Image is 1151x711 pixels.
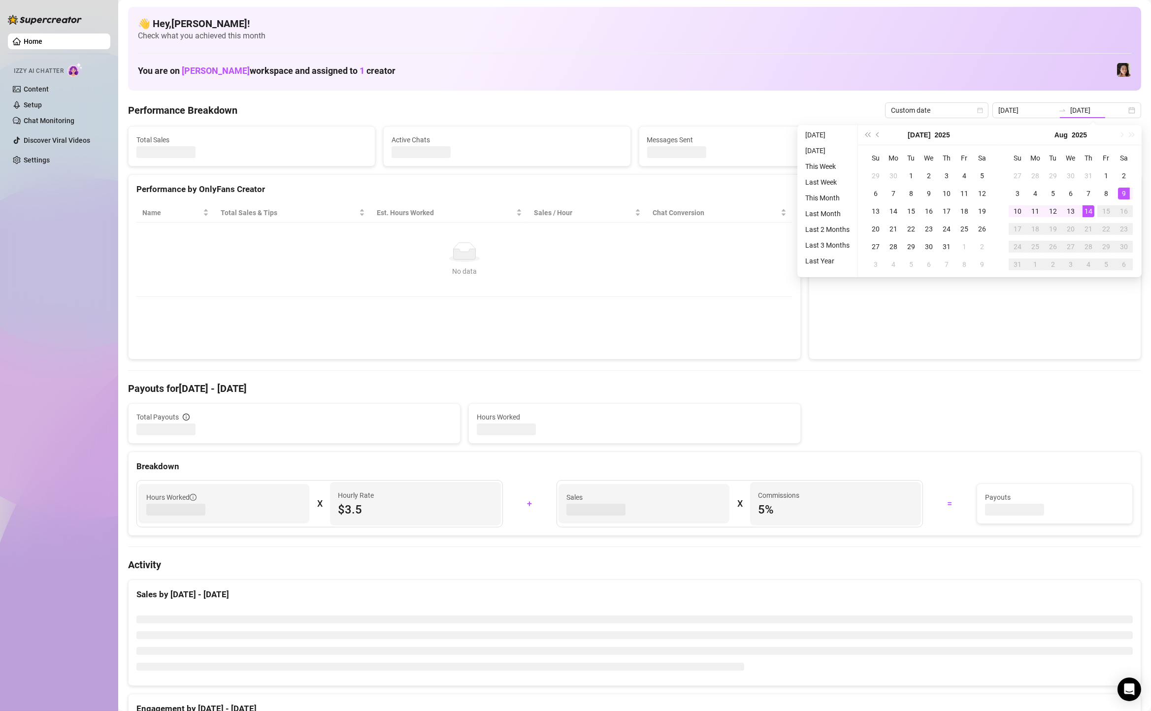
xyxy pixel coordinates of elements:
span: Check what you achieved this month [138,31,1131,41]
span: info-circle [190,494,197,501]
h1: You are on workspace and assigned to creator [138,65,395,76]
span: Hours Worked [477,412,792,422]
img: AI Chatter [67,63,83,77]
span: Sales / Hour [534,207,633,218]
th: Name [136,203,215,223]
a: Setup [24,101,42,109]
h4: Activity [128,558,1141,572]
th: Sales / Hour [528,203,647,223]
span: Total Payouts [136,412,179,422]
article: Commissions [758,490,799,501]
h4: Payouts for [DATE] - [DATE] [128,382,1141,395]
span: $3.5 [338,502,493,517]
h4: 👋 Hey, [PERSON_NAME] ! [138,17,1131,31]
span: Chat Conversion [653,207,779,218]
img: logo-BBDzfeDw.svg [8,15,82,25]
span: Sales [566,492,722,503]
span: Messages Sent [647,134,878,145]
span: 5 % [758,502,913,517]
input: End date [1070,105,1126,116]
div: Open Intercom Messenger [1118,678,1141,701]
div: Performance by OnlyFans Creator [136,183,792,196]
span: info-circle [183,414,190,420]
a: Settings [24,156,50,164]
div: X [737,496,742,512]
a: Home [24,37,42,45]
div: = [929,496,971,512]
a: Content [24,85,49,93]
span: Name [142,207,201,218]
span: Payouts [985,492,1124,503]
span: Hours Worked [146,492,197,503]
div: + [509,496,551,512]
div: No data [146,266,783,277]
img: Luna [1117,63,1131,77]
span: calendar [977,107,983,113]
span: 1 [360,65,364,76]
div: Breakdown [136,460,1133,473]
span: Izzy AI Chatter [14,66,64,76]
input: Start date [998,105,1054,116]
div: Sales by [DATE] - [DATE] [136,588,1133,601]
span: to [1058,106,1066,114]
div: Est. Hours Worked [377,207,514,218]
span: [PERSON_NAME] [182,65,250,76]
div: Sales by OnlyFans Creator [817,183,1133,196]
span: swap-right [1058,106,1066,114]
span: Total Sales & Tips [221,207,357,218]
span: Total Sales [136,134,367,145]
a: Chat Monitoring [24,117,74,125]
span: Custom date [891,103,983,118]
span: Active Chats [392,134,622,145]
h4: Performance Breakdown [128,103,237,117]
div: X [317,496,322,512]
th: Total Sales & Tips [215,203,371,223]
a: Discover Viral Videos [24,136,90,144]
th: Chat Conversion [647,203,792,223]
article: Hourly Rate [338,490,374,501]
